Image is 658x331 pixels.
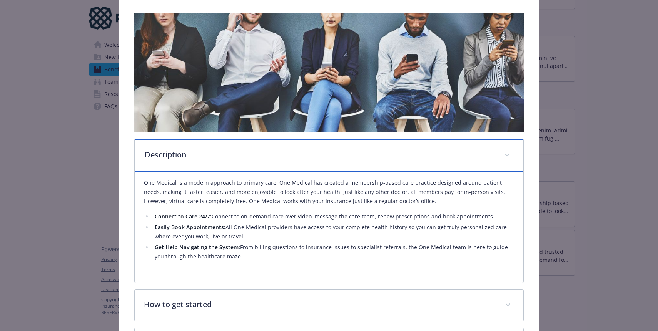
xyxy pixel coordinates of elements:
img: banner [134,13,524,132]
div: How to get started [135,290,523,321]
li: Connect to on-demand care over video, message the care team, renew prescriptions and book appoint... [152,212,514,221]
strong: Get Help Navigating the System: [155,243,240,251]
p: How to get started [144,299,496,310]
div: Description [135,172,523,283]
p: One Medical is a modern approach to primary care. One Medical has created a membership-based care... [144,178,514,206]
li: All One Medical providers have access to your complete health history so you can get truly person... [152,223,514,241]
strong: Easily Book Appointments: [155,223,225,231]
p: Description [145,149,495,161]
div: Description [135,139,523,172]
li: From billing questions to insurance issues to specialist referrals, the One Medical team is here ... [152,243,514,261]
strong: Connect to Care 24/7: [155,213,212,220]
